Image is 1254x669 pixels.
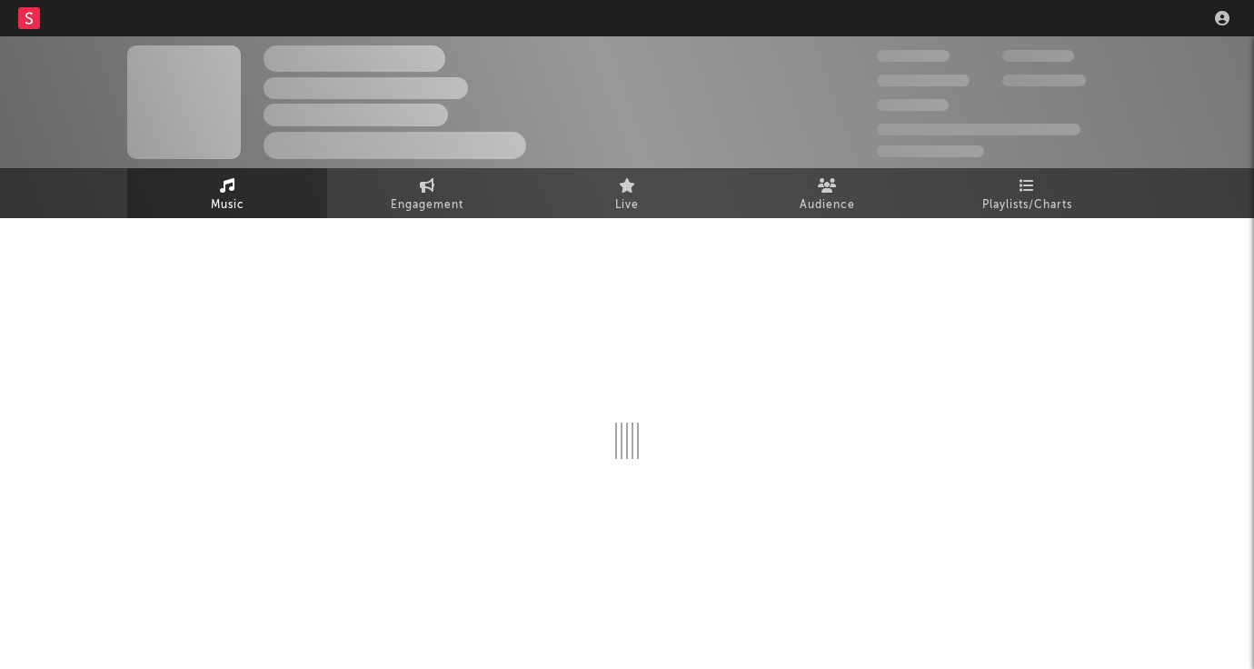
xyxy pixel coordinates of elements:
a: Live [527,168,727,218]
span: Engagement [391,195,463,216]
span: 50,000,000 Monthly Listeners [877,124,1080,135]
span: 1,000,000 [1002,75,1086,86]
span: 50,000,000 [877,75,970,86]
a: Playlists/Charts [927,168,1127,218]
span: 100,000 [1002,50,1074,62]
span: 100,000 [877,99,949,111]
span: Playlists/Charts [982,195,1072,216]
span: Audience [800,195,855,216]
span: Live [615,195,639,216]
span: Jump Score: 85.0 [877,145,984,157]
a: Music [127,168,327,218]
a: Engagement [327,168,527,218]
a: Audience [727,168,927,218]
span: 300,000 [877,50,950,62]
span: Music [211,195,244,216]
